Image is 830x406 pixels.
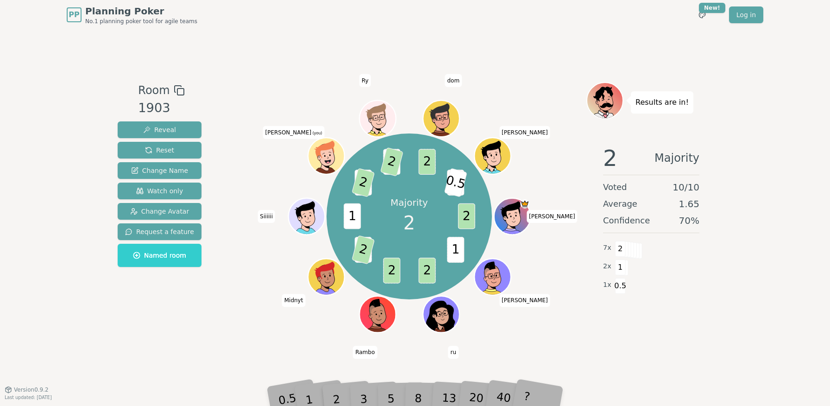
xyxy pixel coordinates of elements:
span: Confidence [603,214,650,227]
span: Named room [133,251,186,260]
span: Click to change your name [282,294,306,307]
span: 0.5 [615,278,626,294]
span: Last updated: [DATE] [5,395,52,400]
p: Results are in! [635,96,689,109]
span: 2 [418,258,435,283]
button: Click to change your avatar [309,139,343,173]
span: Click to change your name [359,74,371,87]
button: Request a feature [118,223,201,240]
div: New! [699,3,725,13]
span: Planning Poker [85,5,197,18]
span: 2 [352,168,375,197]
button: Named room [118,244,201,267]
span: 7 x [603,243,611,253]
button: Version0.9.2 [5,386,49,393]
span: 2 [418,149,435,175]
span: Change Name [131,166,188,175]
button: Change Avatar [118,203,201,220]
span: (you) [311,131,322,135]
span: 1 x [603,280,611,290]
span: 2 [380,147,403,177]
a: Log in [729,6,763,23]
span: Change Avatar [130,207,189,216]
span: Watch only [136,186,183,196]
span: Version 0.9.2 [14,386,49,393]
span: 2 [403,209,415,237]
a: PPPlanning PokerNo.1 planning poker tool for agile teams [67,5,197,25]
button: New! [694,6,711,23]
span: Reveal [143,125,176,134]
span: Request a feature [125,227,194,236]
span: Voted [603,181,627,194]
span: Click to change your name [527,210,578,223]
span: Average [603,197,637,210]
span: 2 [603,147,617,169]
span: 10 / 10 [673,181,699,194]
span: 2 [458,203,475,229]
p: Majority [390,196,428,209]
span: PP [69,9,79,20]
span: 1 [447,237,464,263]
span: 1 [344,203,361,229]
span: Room [138,82,170,99]
div: 1903 [138,99,184,118]
span: 1 [615,260,626,275]
span: 0.5 [444,168,467,197]
span: No.1 planning poker tool for agile teams [85,18,197,25]
span: Click to change your name [448,346,459,359]
span: Click to change your name [499,126,550,139]
span: 70 % [679,214,699,227]
span: Majority [654,147,699,169]
span: Reset [145,146,174,155]
span: 2 [383,258,400,283]
button: Watch only [118,183,201,199]
span: Matthew J is the host [520,199,529,209]
span: Click to change your name [499,294,550,307]
span: 2 x [603,261,611,272]
button: Reveal [118,121,201,138]
button: Change Name [118,162,201,179]
span: 1.65 [679,197,699,210]
span: Click to change your name [445,74,462,87]
span: Click to change your name [263,126,324,139]
span: 2 [615,241,626,257]
span: Click to change your name [353,346,377,359]
span: 2 [352,235,375,265]
span: Click to change your name [258,210,275,223]
button: Reset [118,142,201,159]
